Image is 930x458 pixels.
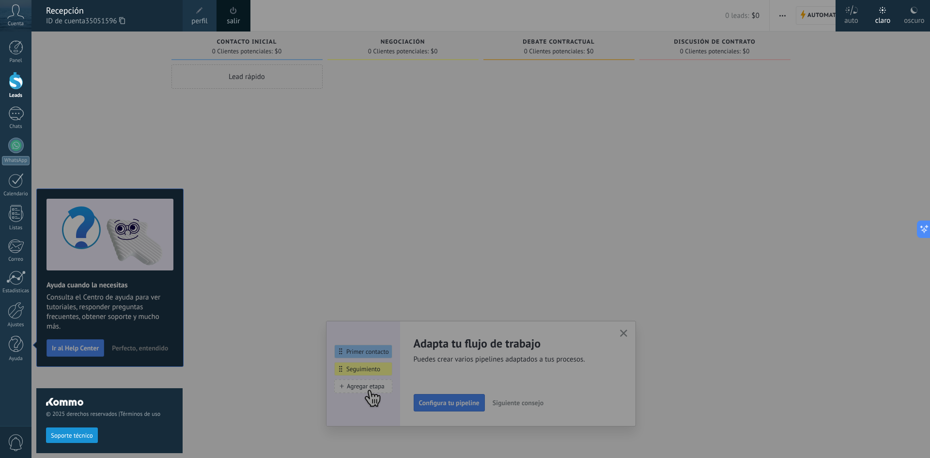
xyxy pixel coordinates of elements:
[46,427,98,443] button: Soporte técnico
[2,256,30,263] div: Correo
[904,6,924,32] div: oscuro
[875,6,891,32] div: claro
[2,322,30,328] div: Ajustes
[2,58,30,64] div: Panel
[120,411,160,418] a: Términos de uso
[2,124,30,130] div: Chats
[2,156,30,165] div: WhatsApp
[2,356,30,362] div: Ayuda
[2,93,30,99] div: Leads
[46,411,173,418] span: © 2025 derechos reservados |
[2,288,30,294] div: Estadísticas
[8,21,24,27] span: Cuenta
[46,5,173,16] div: Recepción
[227,16,240,27] a: salir
[85,16,125,27] span: 35051596
[2,225,30,231] div: Listas
[191,16,207,27] span: perfil
[51,432,93,439] span: Soporte técnico
[844,6,858,32] div: auto
[46,431,98,439] a: Soporte técnico
[2,191,30,197] div: Calendario
[46,16,173,27] span: ID de cuenta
